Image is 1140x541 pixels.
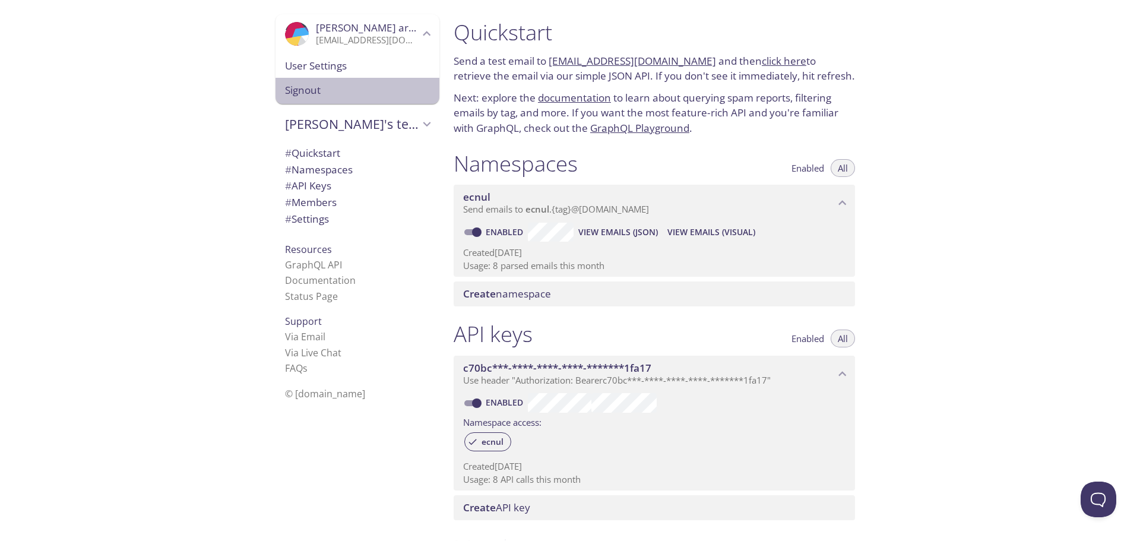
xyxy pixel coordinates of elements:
[590,121,689,135] a: GraphQL Playground
[285,346,341,359] a: Via Live Chat
[667,225,755,239] span: View Emails (Visual)
[303,362,308,375] span: s
[454,185,855,222] div: ecnul namespace
[285,330,325,343] a: Via Email
[275,14,439,53] div: Marcelo aragao
[285,179,292,192] span: #
[285,290,338,303] a: Status Page
[463,501,496,514] span: Create
[549,54,716,68] a: [EMAIL_ADDRESS][DOMAIN_NAME]
[1081,482,1116,517] iframe: Help Scout Beacon - Open
[454,90,855,136] p: Next: explore the to learn about querying spam reports, filtering emails by tag, and more. If you...
[463,473,845,486] p: Usage: 8 API calls this month
[275,162,439,178] div: Namespaces
[316,21,432,34] span: [PERSON_NAME] aragao
[285,163,292,176] span: #
[578,225,658,239] span: View Emails (JSON)
[454,281,855,306] div: Create namespace
[285,195,337,209] span: Members
[285,387,365,400] span: © [DOMAIN_NAME]
[275,211,439,227] div: Team Settings
[454,495,855,520] div: Create API Key
[454,321,533,347] h1: API keys
[574,223,663,242] button: View Emails (JSON)
[525,203,549,215] span: ecnul
[275,194,439,211] div: Members
[285,315,322,328] span: Support
[285,212,329,226] span: Settings
[285,146,340,160] span: Quickstart
[538,91,611,105] a: documentation
[285,258,342,271] a: GraphQL API
[275,78,439,104] div: Signout
[474,436,511,447] span: ecnul
[285,362,308,375] a: FAQ
[762,54,806,68] a: click here
[275,145,439,162] div: Quickstart
[285,146,292,160] span: #
[285,116,419,132] span: [PERSON_NAME]'s team
[463,246,845,259] p: Created [DATE]
[285,58,430,74] span: User Settings
[275,53,439,78] div: User Settings
[463,413,541,430] label: Namespace access:
[484,226,528,238] a: Enabled
[784,159,831,177] button: Enabled
[784,330,831,347] button: Enabled
[831,330,855,347] button: All
[316,34,419,46] p: [EMAIL_ADDRESS][DOMAIN_NAME]
[484,397,528,408] a: Enabled
[285,212,292,226] span: #
[285,274,356,287] a: Documentation
[463,287,551,300] span: namespace
[831,159,855,177] button: All
[285,83,430,98] span: Signout
[454,150,578,177] h1: Namespaces
[463,190,490,204] span: ecnul
[275,178,439,194] div: API Keys
[463,460,845,473] p: Created [DATE]
[454,19,855,46] h1: Quickstart
[463,203,649,215] span: Send emails to . {tag} @[DOMAIN_NAME]
[275,109,439,140] div: Marcelo's team
[285,195,292,209] span: #
[463,501,530,514] span: API key
[285,179,331,192] span: API Keys
[285,163,353,176] span: Namespaces
[285,243,332,256] span: Resources
[463,260,845,272] p: Usage: 8 parsed emails this month
[663,223,760,242] button: View Emails (Visual)
[454,53,855,84] p: Send a test email to and then to retrieve the email via our simple JSON API. If you don't see it ...
[464,432,511,451] div: ecnul
[463,287,496,300] span: Create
